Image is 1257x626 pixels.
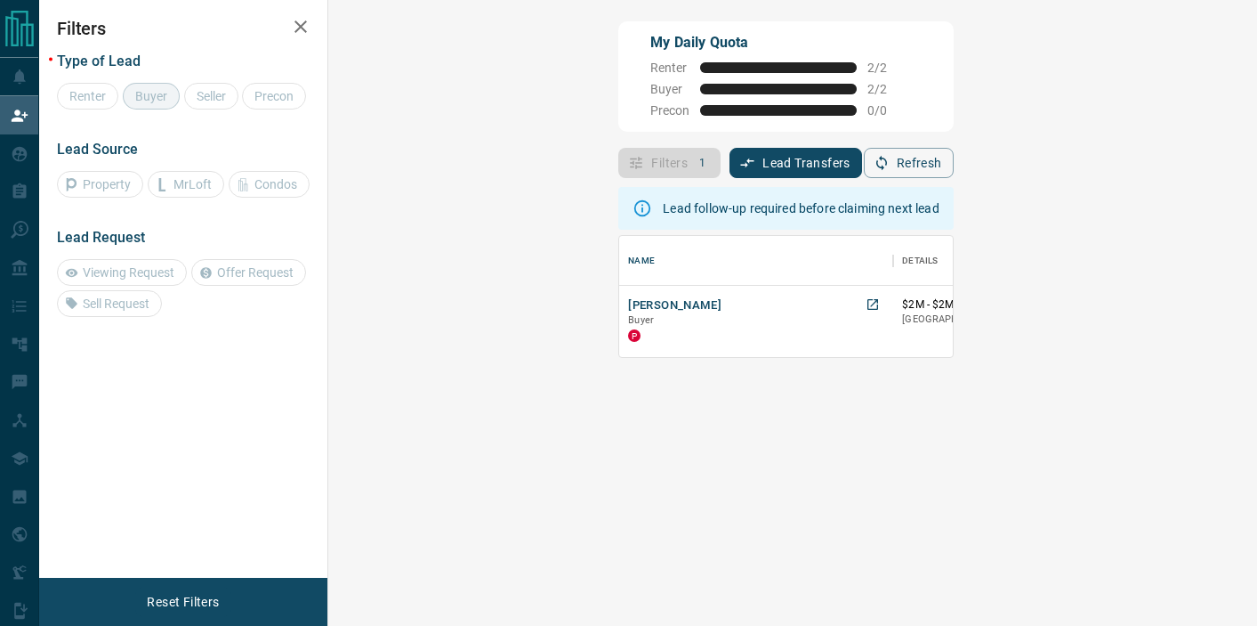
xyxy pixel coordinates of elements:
span: Renter [650,61,689,75]
a: Open in New Tab [861,293,884,316]
button: Refresh [864,148,954,178]
p: [GEOGRAPHIC_DATA] [902,313,1056,327]
span: Buyer [628,314,654,326]
div: property.ca [628,329,641,342]
p: $2M - $2M [902,297,1056,313]
span: 2 / 2 [867,82,906,96]
button: Lead Transfers [729,148,862,178]
span: 2 / 2 [867,61,906,75]
button: Reset Filters [135,587,230,617]
div: Lead follow-up required before claiming next lead [663,192,939,224]
div: Name [619,236,893,286]
p: My Daily Quota [650,32,906,53]
h2: Filters [57,18,310,39]
span: Type of Lead [57,53,141,69]
span: Lead Source [57,141,138,158]
button: [PERSON_NAME] [628,297,721,314]
span: Precon [650,103,689,118]
span: Lead Request [57,229,145,246]
div: Name [628,236,655,286]
span: 0 / 0 [867,103,906,118]
div: Details [902,236,938,286]
span: Buyer [650,82,689,96]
